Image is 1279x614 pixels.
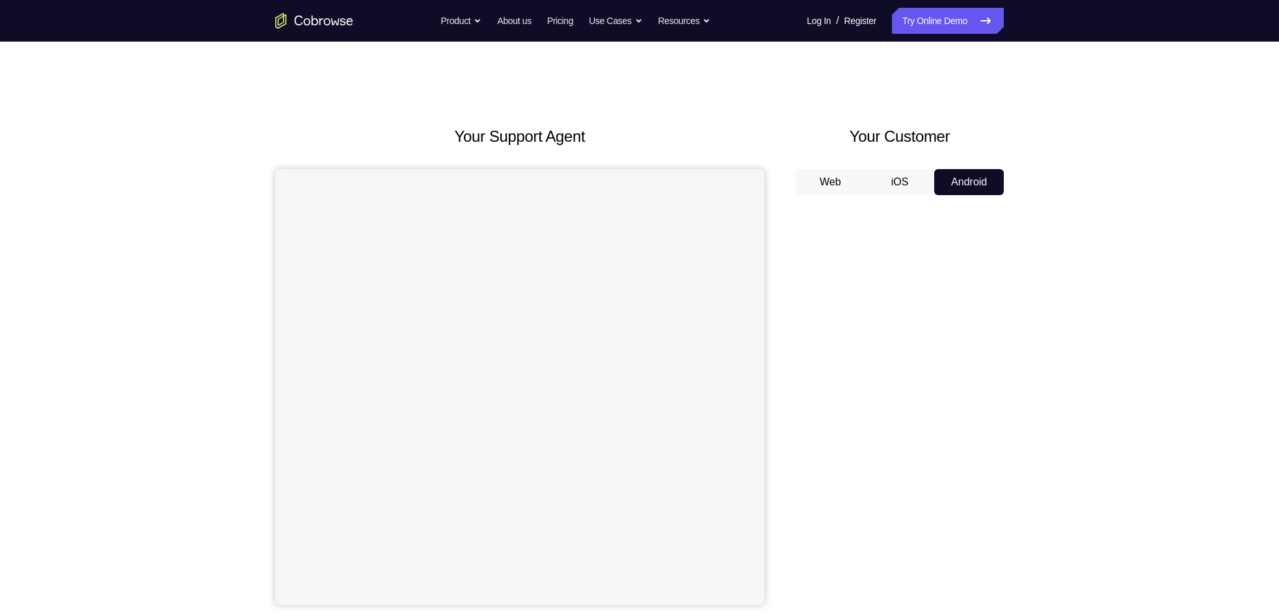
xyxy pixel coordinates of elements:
[547,8,573,34] a: Pricing
[275,169,764,605] iframe: Agent
[658,8,711,34] button: Resources
[275,13,353,29] a: Go to the home page
[796,125,1004,148] h2: Your Customer
[497,8,531,34] a: About us
[589,8,642,34] button: Use Cases
[796,169,865,195] button: Web
[441,8,482,34] button: Product
[836,13,839,29] span: /
[844,8,876,34] a: Register
[807,8,831,34] a: Log In
[934,169,1004,195] button: Android
[275,125,764,148] h2: Your Support Agent
[892,8,1004,34] a: Try Online Demo
[865,169,935,195] button: iOS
